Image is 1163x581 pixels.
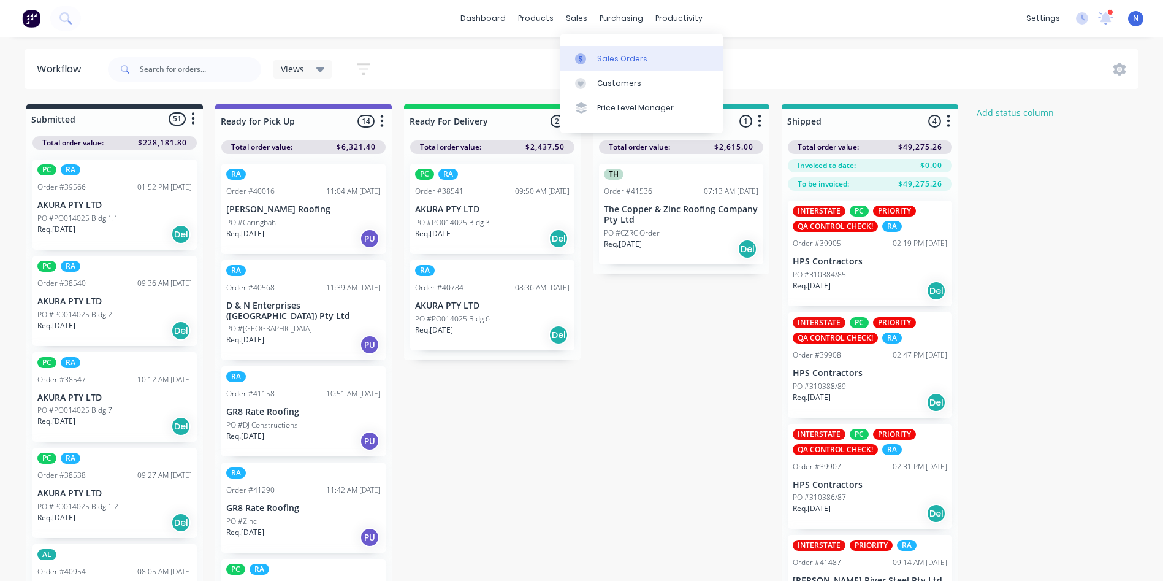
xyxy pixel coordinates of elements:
[415,204,570,215] p: AKURA PTY LTD
[37,566,86,577] div: Order #40954
[793,368,947,379] p: HPS Contractors
[893,238,947,249] div: 02:19 PM [DATE]
[360,528,379,547] div: PU
[410,260,574,350] div: RAOrder #4078408:36 AM [DATE]AKURA PTY LTDPO #PO014025 Bldg 6Req.[DATE]Del
[326,282,381,293] div: 11:39 AM [DATE]
[454,9,512,28] a: dashboard
[226,420,298,431] p: PO #DJ Constructions
[226,485,275,496] div: Order #41290
[873,317,916,328] div: PRIORITY
[604,169,623,180] div: TH
[137,470,192,481] div: 09:27 AM [DATE]
[326,485,381,496] div: 11:42 AM [DATE]
[226,564,245,575] div: PC
[37,470,86,481] div: Order #38538
[226,334,264,345] p: Req. [DATE]
[37,320,75,331] p: Req. [DATE]
[37,416,75,427] p: Req. [DATE]
[171,417,191,436] div: Del
[221,366,386,456] div: RAOrder #4115810:51 AM [DATE]GR8 Rate RoofingPO #DJ ConstructionsReq.[DATE]PU
[798,160,856,171] span: Invoiced to date:
[970,104,1061,121] button: Add status column
[704,186,758,197] div: 07:13 AM [DATE]
[793,221,878,232] div: QA CONTROL CHECK!
[250,564,269,575] div: RA
[37,261,56,272] div: PC
[850,429,869,440] div: PC
[793,350,841,361] div: Order #39908
[37,393,192,403] p: AKURA PTY LTD
[788,424,952,529] div: INTERSTATEPCPRIORITYQA CONTROL CHECK!RAOrder #3990702:31 PM [DATE]HPS ContractorsPO #310386/87Req...
[793,238,841,249] div: Order #39905
[898,179,942,190] span: $49,275.26
[32,352,197,442] div: PCRAOrder #3854710:12 AM [DATE]AKURA PTY LTDPO #PO014025 Bldg 7Req.[DATE]Del
[61,164,80,175] div: RA
[137,278,192,289] div: 09:36 AM [DATE]
[604,228,660,239] p: PO #CZRC Order
[549,229,568,248] div: Del
[415,169,434,180] div: PC
[793,333,878,344] div: QA CONTROL CHECK!
[37,512,75,523] p: Req. [DATE]
[512,9,560,28] div: products
[549,325,568,345] div: Del
[793,317,845,328] div: INTERSTATE
[793,269,846,280] p: PO #310384/85
[850,317,869,328] div: PC
[850,206,869,217] div: PC
[560,46,723,71] a: Sales Orders
[597,102,674,114] div: Price Level Manager
[37,357,56,368] div: PC
[926,393,946,412] div: Del
[793,480,947,490] p: HPS Contractors
[226,169,246,180] div: RA
[415,228,453,239] p: Req. [DATE]
[798,179,849,190] span: To be invoiced:
[221,164,386,254] div: RAOrder #4001611:04 AM [DATE][PERSON_NAME] RoofingPO #CaringbahReq.[DATE]PU
[37,453,56,464] div: PC
[61,453,80,464] div: RA
[37,182,86,193] div: Order #39566
[793,557,841,568] div: Order #41487
[138,137,187,148] span: $228,181.80
[515,282,570,293] div: 08:36 AM [DATE]
[850,540,893,551] div: PRIORITY
[226,431,264,442] p: Req. [DATE]
[415,186,463,197] div: Order #38541
[560,96,723,120] a: Price Level Manager
[226,323,312,334] p: PO #[GEOGRAPHIC_DATA]
[226,228,264,239] p: Req. [DATE]
[226,204,381,215] p: [PERSON_NAME] Roofing
[37,549,56,560] div: AL
[604,204,758,225] p: The Copper & Zinc Roofing Company Pty Ltd
[326,186,381,197] div: 11:04 AM [DATE]
[326,388,381,399] div: 10:51 AM [DATE]
[604,239,642,250] p: Req. [DATE]
[898,142,942,153] span: $49,275.26
[37,213,118,224] p: PO #PO014025 Bldg 1.1
[171,225,191,244] div: Del
[714,142,753,153] span: $2,615.00
[22,9,40,28] img: Factory
[37,164,56,175] div: PC
[226,407,381,417] p: GR8 Rate Roofing
[171,321,191,341] div: Del
[738,239,757,259] div: Del
[42,137,104,148] span: Total order value:
[360,431,379,451] div: PU
[221,463,386,553] div: RAOrder #4129011:42 AM [DATE]GR8 Rate RoofingPO #ZincReq.[DATE]PU
[793,256,947,267] p: HPS Contractors
[1133,13,1138,24] span: N
[226,467,246,479] div: RA
[897,540,917,551] div: RA
[893,461,947,472] div: 02:31 PM [DATE]
[32,256,197,346] div: PCRAOrder #3854009:36 AM [DATE]AKURA PTY LTDPO #PO014025 Bldg 2Req.[DATE]Del
[882,333,902,344] div: RA
[37,224,75,235] p: Req. [DATE]
[415,265,435,276] div: RA
[137,566,192,577] div: 08:05 AM [DATE]
[415,217,490,228] p: PO #PO014025 Bldg 3
[226,301,381,321] p: D & N Enterprises ([GEOGRAPHIC_DATA]) Pty Ltd
[593,9,649,28] div: purchasing
[415,325,453,336] p: Req. [DATE]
